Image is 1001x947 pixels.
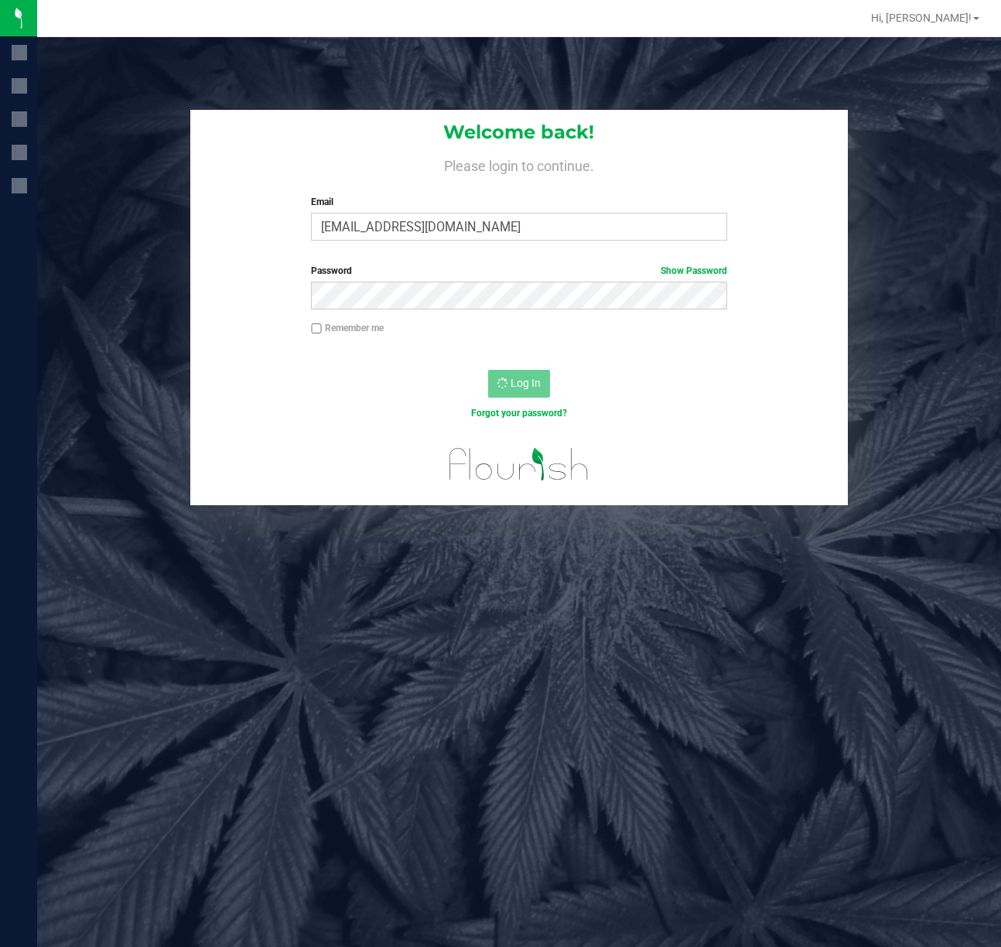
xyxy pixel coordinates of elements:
[190,122,849,142] h1: Welcome back!
[311,321,384,335] label: Remember me
[471,408,567,419] a: Forgot your password?
[311,323,322,334] input: Remember me
[311,195,726,209] label: Email
[190,155,849,173] h4: Please login to continue.
[488,370,550,398] button: Log In
[437,436,602,492] img: flourish_logo.svg
[511,377,541,389] span: Log In
[311,265,352,276] span: Password
[871,12,972,24] span: Hi, [PERSON_NAME]!
[661,265,727,276] a: Show Password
